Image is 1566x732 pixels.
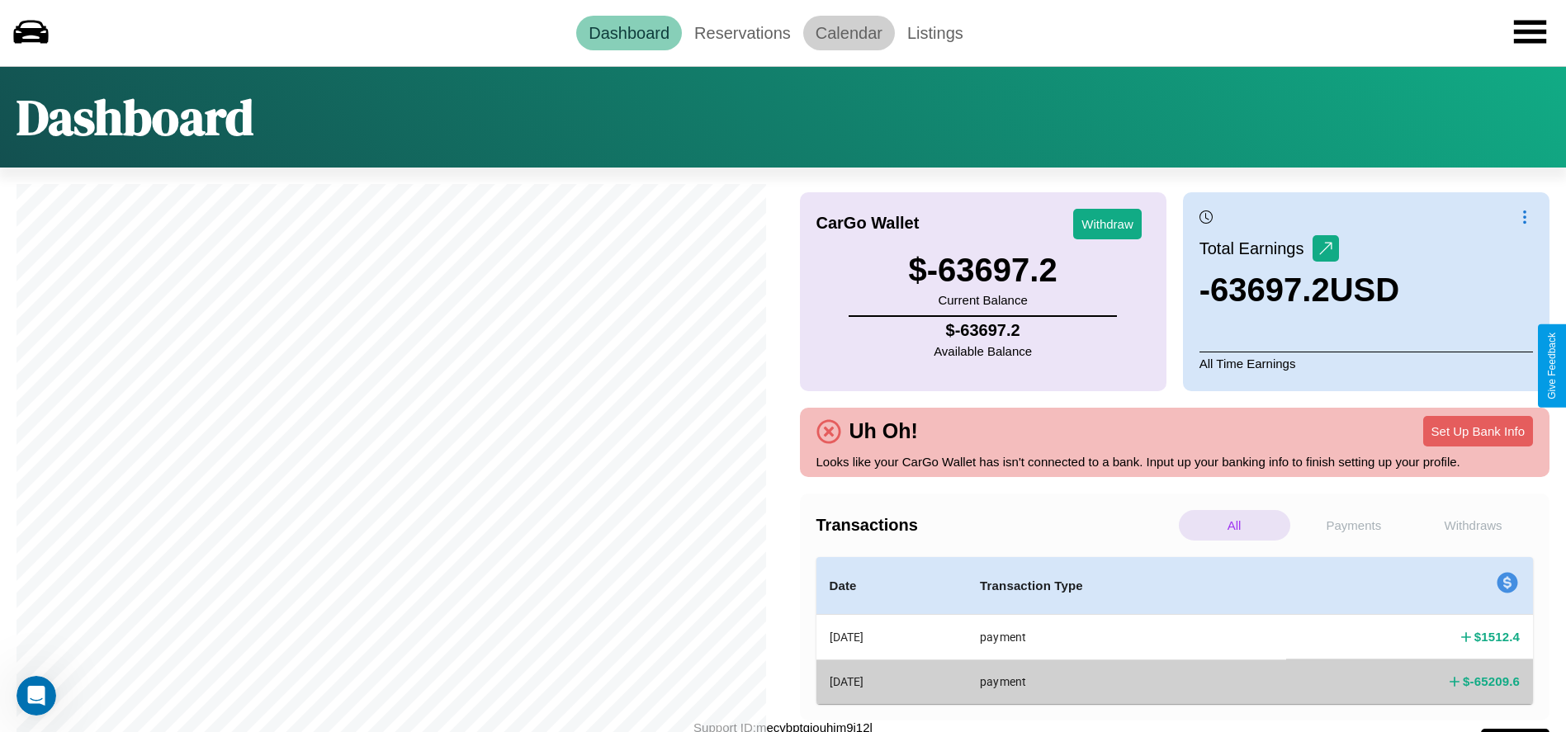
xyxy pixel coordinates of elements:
[895,16,976,50] a: Listings
[830,576,954,596] h4: Date
[1423,416,1533,446] button: Set Up Bank Info
[934,340,1032,362] p: Available Balance
[1546,333,1558,399] div: Give Feedback
[1199,272,1399,309] h3: -63697.2 USD
[816,451,1534,473] p: Looks like your CarGo Wallet has isn't connected to a bank. Input up your banking info to finish ...
[1417,510,1529,541] p: Withdraws
[682,16,803,50] a: Reservations
[1179,510,1290,541] p: All
[909,252,1057,289] h3: $ -63697.2
[816,557,1534,704] table: simple table
[1474,628,1520,645] h4: $ 1512.4
[816,659,968,703] th: [DATE]
[816,615,968,660] th: [DATE]
[803,16,895,50] a: Calendar
[980,576,1273,596] h4: Transaction Type
[1073,209,1142,239] button: Withdraw
[1299,510,1410,541] p: Payments
[934,321,1032,340] h4: $ -63697.2
[1199,234,1313,263] p: Total Earnings
[1199,352,1533,375] p: All Time Earnings
[17,676,56,715] iframe: Intercom live chat
[967,659,1286,703] th: payment
[576,16,682,50] a: Dashboard
[816,214,920,233] h4: CarGo Wallet
[1463,673,1520,690] h4: $ -65209.6
[909,289,1057,311] p: Current Balance
[17,83,253,151] h1: Dashboard
[816,516,1175,535] h4: Transactions
[841,419,926,443] h4: Uh Oh!
[967,615,1286,660] th: payment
